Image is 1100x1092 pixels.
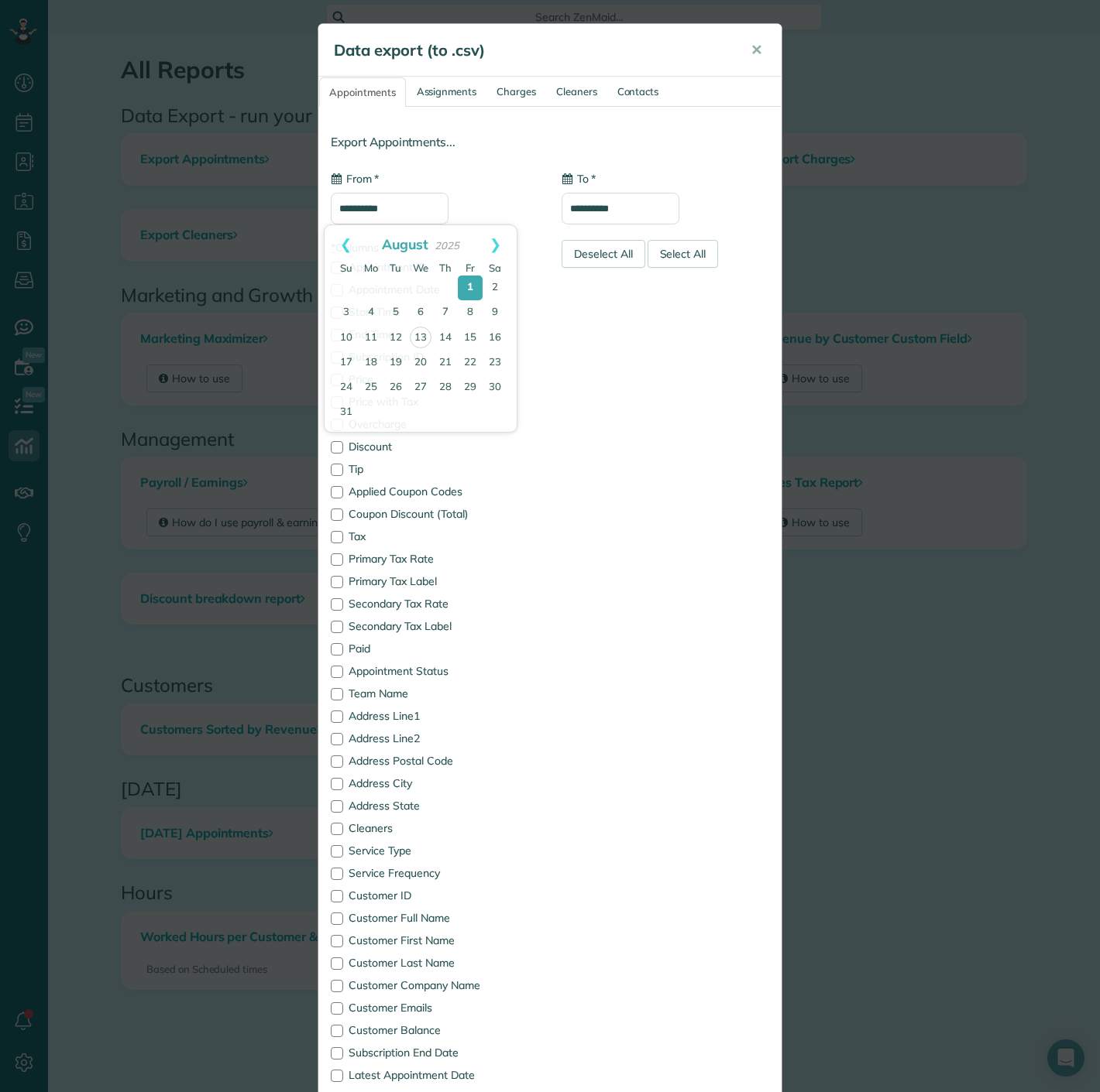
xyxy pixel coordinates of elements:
[331,666,538,676] label: Appointment Status
[458,300,483,325] a: 8
[331,912,538,923] label: Customer Full Name
[433,326,458,351] a: 14
[751,41,762,59] span: ✕
[331,755,538,766] label: Address Postal Code
[331,823,538,834] label: Cleaners
[331,1070,538,1080] label: Latest Appointment Date
[483,326,507,351] a: 16
[331,598,538,609] label: Secondary Tax Rate
[433,375,458,400] a: 28
[331,621,538,632] label: Secondary Tax Label
[359,326,383,351] a: 11
[331,710,538,721] label: Address Line1
[483,375,507,400] a: 30
[331,486,538,497] label: Applied Coupon Codes
[359,300,383,325] a: 4
[331,508,538,519] label: Coupon Discount (Total)
[483,276,507,300] a: 2
[483,351,507,375] a: 23
[364,262,378,274] span: Monday
[458,351,483,375] a: 22
[408,351,433,375] a: 20
[334,375,359,400] a: 24
[331,845,538,856] label: Service Type
[334,351,359,375] a: 17
[334,400,359,425] a: 31
[331,800,538,811] label: Address State
[334,39,729,61] h5: Data export (to .csv)
[466,262,475,274] span: Friday
[359,375,383,400] a: 25
[331,890,538,901] label: Customer ID
[547,77,607,106] a: Cleaners
[458,276,483,300] a: 1
[474,225,517,264] a: Next
[408,300,433,325] a: 6
[648,240,719,268] div: Select All
[382,235,428,252] span: August
[408,375,433,400] a: 27
[331,135,769,149] h4: Export Appointments...
[331,980,538,991] label: Customer Company Name
[439,262,452,274] span: Thursday
[331,171,379,187] label: From
[331,553,538,564] label: Primary Tax Rate
[331,1002,538,1013] label: Customer Emails
[331,643,538,654] label: Paid
[489,262,501,274] span: Saturday
[383,375,408,400] a: 26
[319,77,406,107] a: Appointments
[608,77,669,106] a: Contacts
[359,351,383,375] a: 18
[407,77,486,106] a: Assignments
[483,300,507,325] a: 9
[334,326,359,351] a: 10
[340,262,352,274] span: Sunday
[433,351,458,375] a: 21
[331,688,538,699] label: Team Name
[331,464,538,474] label: Tip
[331,1025,538,1036] label: Customer Balance
[331,957,538,968] label: Customer Last Name
[487,77,545,106] a: Charges
[433,300,458,325] a: 7
[458,375,483,400] a: 29
[331,935,538,946] label: Customer First Name
[331,868,538,878] label: Service Frequency
[435,239,459,252] span: 2025
[410,327,431,348] a: 13
[390,262,401,274] span: Tuesday
[331,778,538,789] label: Address City
[325,225,367,264] a: Prev
[334,300,359,325] a: 3
[331,733,538,744] label: Address Line2
[413,262,428,274] span: Wednesday
[331,576,538,587] label: Primary Tax Label
[331,531,538,542] label: Tax
[331,441,538,452] label: Discount
[383,300,408,325] a: 5
[562,240,645,268] div: Deselect All
[383,351,408,375] a: 19
[562,171,596,187] label: To
[383,326,408,351] a: 12
[458,326,483,351] a: 15
[331,1047,538,1058] label: Subscription End Date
